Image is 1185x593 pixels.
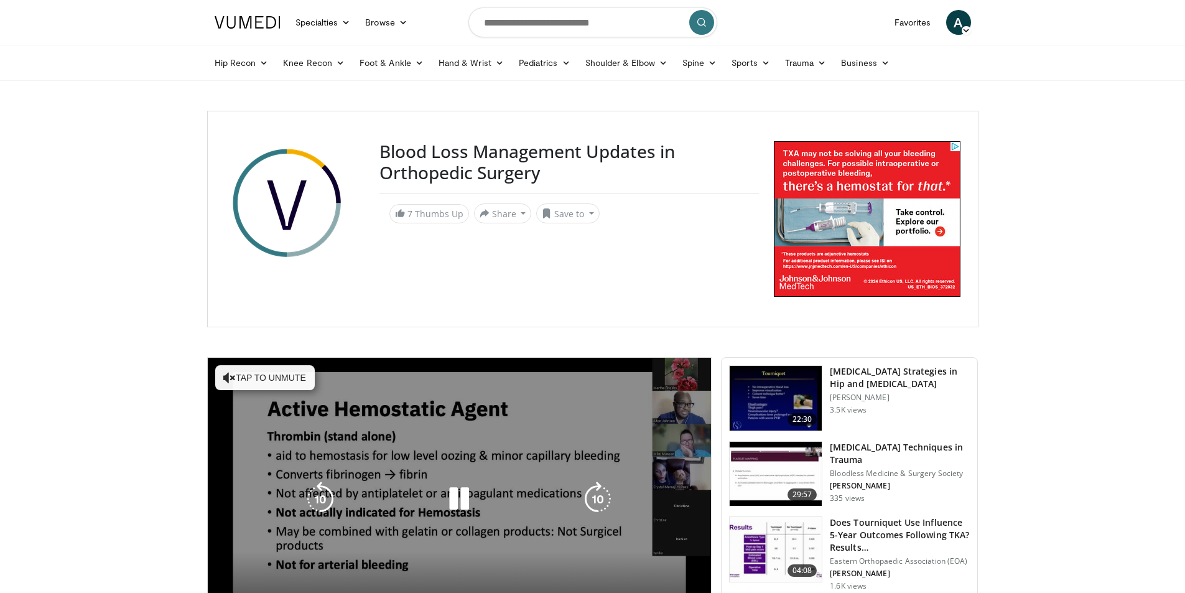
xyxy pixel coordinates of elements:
[830,441,970,466] h3: [MEDICAL_DATA] Techniques in Trauma
[830,516,970,554] h3: Does Tourniquet Use Influence 5-Year Outcomes Following TKA? Results…
[675,50,724,75] a: Spine
[536,203,600,223] button: Save to
[774,141,960,297] iframe: Advertisement
[830,493,865,503] p: 335 views
[946,10,971,35] a: A
[407,208,412,220] span: 7
[389,204,469,223] a: 7 Thumbs Up
[830,581,867,591] p: 1.6K views
[830,481,970,491] p: [PERSON_NAME]
[830,469,970,479] p: Bloodless Medicine & Surgery Society
[788,413,817,426] span: 22:30
[276,50,352,75] a: Knee Recon
[724,50,778,75] a: Sports
[474,203,532,223] button: Share
[830,365,970,390] h3: [MEDICAL_DATA] Strategies in Hip and [MEDICAL_DATA]
[379,141,759,183] h3: Blood Loss Management Updates in Orthopedic Surgery
[730,442,822,507] img: c0d4fa29-945f-4865-a1e3-d3b28284d288.150x105_q85_crop-smart_upscale.jpg
[431,50,511,75] a: Hand & Wrist
[729,441,970,507] a: 29:57 [MEDICAL_DATA] Techniques in Trauma Bloodless Medicine & Surgery Society [PERSON_NAME] 335 ...
[788,564,817,577] span: 04:08
[358,10,415,35] a: Browse
[778,50,834,75] a: Trauma
[887,10,939,35] a: Favorites
[352,50,431,75] a: Foot & Ankle
[730,517,822,582] img: 483eb997-b661-45b4-a866-36250800cda0.150x105_q85_crop-smart_upscale.jpg
[468,7,717,37] input: Search topics, interventions
[578,50,675,75] a: Shoulder & Elbow
[830,556,970,566] p: Eastern Orthopaedic Association (EOA)
[729,516,970,591] a: 04:08 Does Tourniquet Use Influence 5-Year Outcomes Following TKA? Results… Eastern Orthopaedic A...
[834,50,897,75] a: Business
[215,16,281,29] img: VuMedi Logo
[511,50,578,75] a: Pediatrics
[830,405,867,415] p: 3.5K views
[207,50,276,75] a: Hip Recon
[830,393,970,403] p: [PERSON_NAME]
[215,365,315,390] button: Tap to unmute
[788,488,817,501] span: 29:57
[288,10,358,35] a: Specialties
[830,569,970,579] p: [PERSON_NAME]
[730,366,822,431] img: 3848e8b4-415c-47af-a280-025928f2140f.150x105_q85_crop-smart_upscale.jpg
[729,365,970,431] a: 22:30 [MEDICAL_DATA] Strategies in Hip and [MEDICAL_DATA] [PERSON_NAME] 3.5K views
